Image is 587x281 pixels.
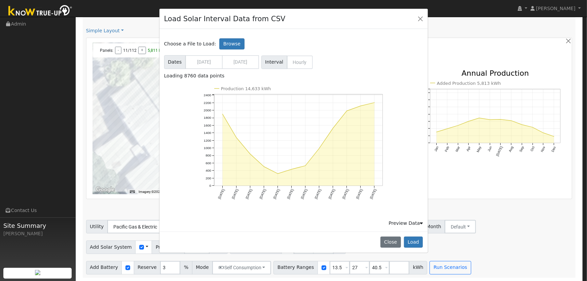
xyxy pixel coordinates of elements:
[380,237,401,248] button: Close
[359,104,362,107] circle: onclick=""
[328,188,336,199] text: [DATE]
[164,13,286,24] h4: Load Solar Interval Data from CSV
[206,161,211,165] text: 600
[204,116,212,119] text: 1800
[249,152,252,155] circle: onclick=""
[164,72,423,79] div: Loading 8760 data points
[290,168,293,171] circle: onclick=""
[206,176,211,180] text: 200
[231,188,239,199] text: [DATE]
[332,127,334,130] circle: onclick=""
[389,220,423,227] div: Preview Data
[204,138,212,142] text: 1200
[204,93,212,97] text: 2400
[369,188,377,199] text: [DATE]
[206,169,211,172] text: 400
[261,56,287,69] span: Interval
[259,188,267,199] text: [DATE]
[219,38,244,50] label: Browse
[345,109,348,112] circle: onclick=""
[314,188,322,199] text: [DATE]
[204,108,212,112] text: 2000
[404,237,423,248] button: Load
[206,153,211,157] text: 800
[373,101,376,104] circle: onclick=""
[263,165,265,168] circle: onclick=""
[416,14,425,23] button: Close
[164,40,216,47] span: Choose a File to Load:
[318,147,321,150] circle: onclick=""
[204,131,212,135] text: 1400
[277,172,279,175] circle: onclick=""
[235,136,238,139] circle: onclick=""
[204,123,212,127] text: 1600
[204,146,212,150] text: 1000
[273,188,281,199] text: [DATE]
[204,101,212,104] text: 2200
[356,188,363,199] text: [DATE]
[164,55,186,69] span: Dates
[287,188,294,199] text: [DATE]
[300,188,308,199] text: [DATE]
[245,188,253,199] text: [DATE]
[209,184,211,187] text: 0
[221,113,224,115] circle: onclick=""
[217,188,225,199] text: [DATE]
[304,164,307,167] circle: onclick=""
[221,86,271,91] text: Production 14,633 kWh
[342,188,350,199] text: [DATE]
